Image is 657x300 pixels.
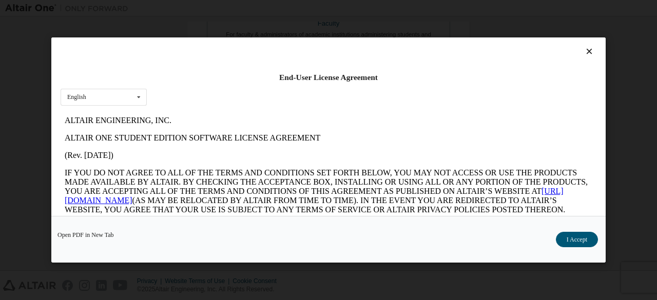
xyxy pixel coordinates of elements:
[4,75,503,93] a: [URL][DOMAIN_NAME]
[57,232,114,238] a: Open PDF in New Tab
[67,94,86,100] div: English
[4,56,532,130] p: IF YOU DO NOT AGREE TO ALL OF THE TERMS AND CONDITIONS SET FORTH BELOW, YOU MAY NOT ACCESS OR USE...
[556,232,598,247] button: I Accept
[4,22,532,31] p: ALTAIR ONE STUDENT EDITION SOFTWARE LICENSE AGREEMENT
[61,72,596,83] div: End-User License Agreement
[4,39,532,48] p: (Rev. [DATE])
[4,4,532,13] p: ALTAIR ENGINEERING, INC.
